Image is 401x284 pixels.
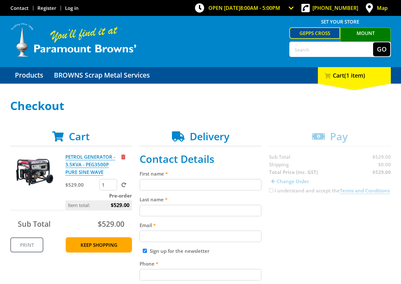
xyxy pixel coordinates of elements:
[65,200,132,210] p: Item total:
[373,42,390,56] button: Go
[10,237,43,253] a: Print
[65,192,132,199] p: Pre-order
[344,72,365,79] span: (1 item)
[16,153,54,191] img: PETROL GENERATOR - 3.5KVA - PEG3500P PURE SINE WAVE
[318,67,391,84] div: Cart
[65,154,115,176] a: PETROL GENERATOR - 3.5KVA - PEG3500P PURE SINE WAVE
[140,205,261,216] input: Please enter your last name.
[121,154,125,160] a: Remove from cart
[289,27,340,39] a: Gepps Cross
[98,219,124,229] span: $529.00
[111,200,129,210] span: $529.00
[150,248,209,254] label: Sign up for the newsletter
[37,5,56,11] a: Go to the registration page
[66,237,132,253] a: Keep Shopping
[340,27,391,49] a: Mount [PERSON_NAME]
[290,42,373,56] input: Search
[140,179,261,190] input: Please enter your first name.
[140,196,261,203] label: Last name
[140,221,261,229] label: Email
[10,67,48,84] a: Go to the Products page
[140,153,261,165] h2: Contact Details
[289,17,391,27] span: Set your store
[140,260,261,267] label: Phone
[10,5,29,11] a: Go to the Contact page
[208,4,280,11] span: OPEN [DATE]
[69,129,90,143] span: Cart
[190,129,229,143] span: Delivery
[65,5,79,11] a: Log in
[65,181,98,189] p: $529.00
[140,170,261,177] label: First name
[10,22,137,58] img: Paramount Browns'
[49,67,154,84] a: Go to the BROWNS Scrap Metal Services page
[18,219,50,229] span: Sub Total
[140,269,261,281] input: Please enter your telephone number.
[10,100,391,112] h1: Checkout
[140,231,261,242] input: Please enter your email address.
[240,4,280,11] span: 8:00am - 5:00pm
